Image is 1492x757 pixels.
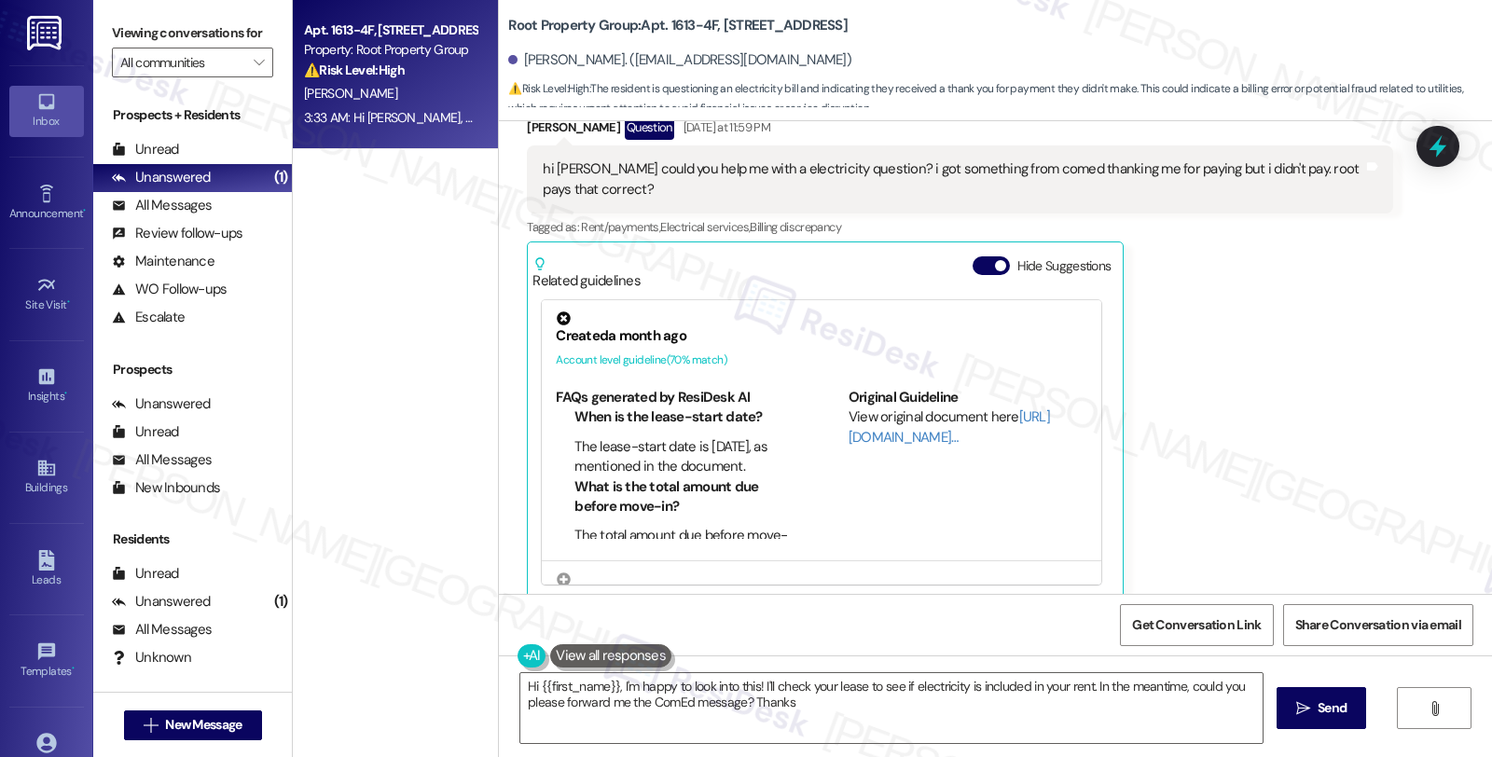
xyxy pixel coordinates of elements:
span: • [72,662,75,675]
a: Leads [9,544,84,595]
div: View original document here [849,407,1088,447]
span: Billing discrepancy [750,219,841,235]
a: Inbox [9,86,84,136]
button: Share Conversation via email [1283,604,1473,646]
div: WO Follow-ups [112,280,227,299]
div: Apt. 1613-4F, [STREET_ADDRESS] [304,21,477,40]
strong: ⚠️ Risk Level: High [304,62,405,78]
a: Templates • [9,636,84,686]
a: Site Visit • [9,269,84,320]
label: Hide Suggestions [1017,256,1112,276]
i:  [144,718,158,733]
a: Insights • [9,361,84,411]
a: [URL][DOMAIN_NAME]… [849,407,1050,446]
div: (1) [269,163,293,192]
img: ResiDesk Logo [27,16,65,50]
i:  [1428,701,1442,716]
div: Unread [112,422,179,442]
div: Unknown [112,648,191,668]
div: Review follow-ups [112,224,242,243]
label: Viewing conversations for [112,19,273,48]
div: [PERSON_NAME]. ([EMAIL_ADDRESS][DOMAIN_NAME]) [508,50,851,70]
span: Electrical services , [660,219,750,235]
span: [PERSON_NAME] [304,85,397,102]
b: Root Property Group: Apt. 1613-4F, [STREET_ADDRESS] [508,16,848,35]
div: [PERSON_NAME] [527,116,1392,145]
div: All Messages [112,620,212,640]
strong: ⚠️ Risk Level: High [508,81,588,96]
div: Related guidelines [532,256,641,291]
li: When is the lease-start date? [574,407,795,427]
span: New Message [165,715,242,735]
div: Unanswered [112,394,211,414]
div: Residents [93,530,292,549]
span: • [83,204,86,217]
div: Unanswered [112,168,211,187]
span: Get Conversation Link [1132,615,1261,635]
div: New Inbounds [112,478,220,498]
button: New Message [124,710,262,740]
div: All Messages [112,196,212,215]
div: Question [625,116,674,139]
div: Created a month ago [556,326,1087,346]
button: Send [1277,687,1367,729]
input: All communities [120,48,243,77]
div: (1) [269,587,293,616]
span: • [64,387,67,400]
span: • [67,296,70,309]
span: Share Conversation via email [1295,615,1461,635]
div: [DATE] at 11:59 PM [679,117,770,137]
span: Send [1318,698,1347,718]
div: Unanswered [112,592,211,612]
li: The lease-start date is [DATE], as mentioned in the document. [574,437,795,477]
i:  [1296,701,1310,716]
b: Original Guideline [849,388,959,406]
div: Unread [112,564,179,584]
div: Maintenance [112,252,214,271]
div: hi [PERSON_NAME] could you help me with a electricity question? i got something from comed thanki... [543,159,1362,200]
div: All Messages [112,450,212,470]
i:  [254,55,264,70]
span: : The resident is questioning an electricity bill and indicating they received a thank you for pa... [508,79,1492,119]
div: Prospects + Residents [93,105,292,125]
div: Move-in Fees, Lease Signing, Utility Setup & Key Pickup Instructions – Root Management - All prop... [556,572,1087,627]
div: Tagged as: [527,213,1392,241]
a: Buildings [9,452,84,502]
div: Account level guideline ( 70 % match) [556,351,1087,370]
span: Rent/payments , [581,219,660,235]
button: Get Conversation Link [1120,604,1273,646]
b: FAQs generated by ResiDesk AI [556,388,750,406]
li: What is the total amount due before move-in? [574,477,795,517]
div: Escalate [112,308,185,327]
div: Prospects [93,360,292,379]
textarea: To enrich screen reader interactions, please activate Accessibility in Grammarly extension settings [520,673,1263,743]
li: The total amount due before move-in is $2,300.00, which includes one full month of rent ($1,650.0... [574,526,795,626]
div: Unread [112,140,179,159]
div: Property: Root Property Group [304,40,477,60]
